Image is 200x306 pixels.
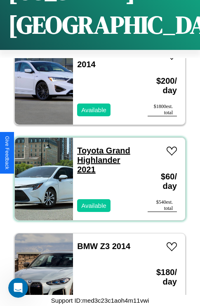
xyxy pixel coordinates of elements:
[148,259,177,295] h3: $ 180 / day
[51,295,149,306] p: Support ID: med3c23c1aoh4m11vwi
[77,242,130,251] a: BMW Z3 2014
[148,104,177,116] div: $ 1800 est. total
[148,164,177,199] h3: $ 60 / day
[148,199,177,212] div: $ 540 est. total
[77,146,130,174] a: Toyota Grand Highlander 2021
[81,104,106,115] p: Available
[8,278,28,298] iframe: Intercom live chat
[4,136,10,169] div: Give Feedback
[81,200,106,211] p: Available
[148,68,177,104] h3: $ 200 / day
[77,50,120,69] a: Acura RDX 2014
